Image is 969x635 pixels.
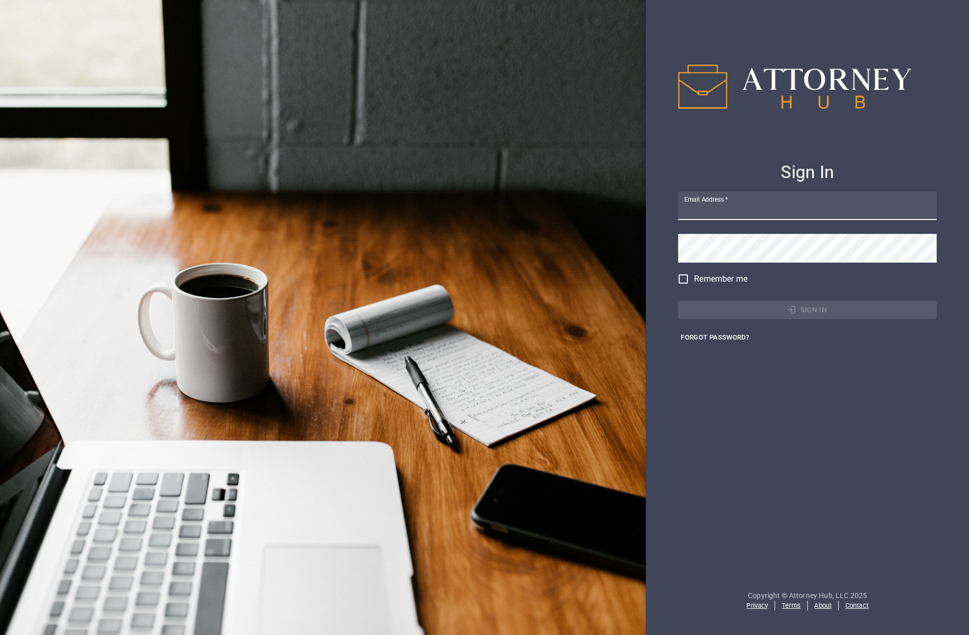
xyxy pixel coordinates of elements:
a: Contact [845,602,868,609]
span: Remember me [694,273,747,285]
a: Terms [782,602,801,609]
a: Privacy [746,602,768,609]
img: IPAH logo [678,65,911,109]
p: Copyright © Attorney Hub, LLC 2025 [678,590,937,601]
label: Email Address [684,195,728,204]
a: About [814,602,832,609]
button: Forgot Password? [678,330,752,346]
h4: Sign In [678,162,937,183]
